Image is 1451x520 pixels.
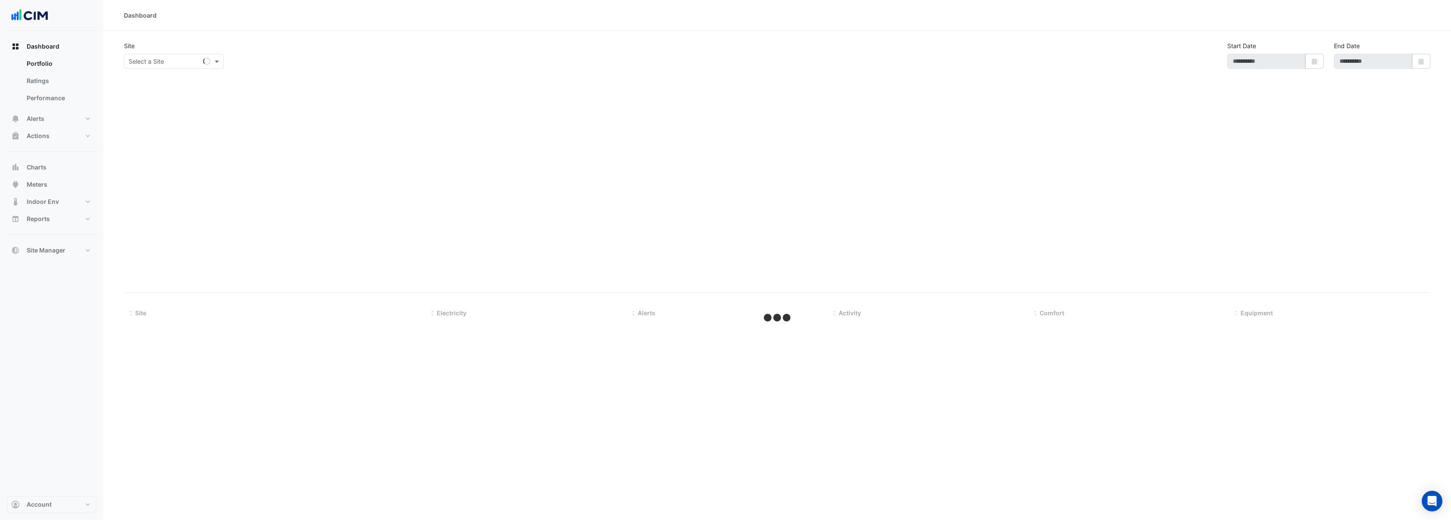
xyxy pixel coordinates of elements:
[7,110,96,127] button: Alerts
[124,11,157,20] div: Dashboard
[1227,41,1256,50] label: Start Date
[135,309,146,317] span: Site
[11,197,20,206] app-icon: Indoor Env
[27,132,49,140] span: Actions
[20,72,96,89] a: Ratings
[11,246,20,255] app-icon: Site Manager
[11,163,20,172] app-icon: Charts
[27,114,44,123] span: Alerts
[7,496,96,513] button: Account
[11,180,20,189] app-icon: Meters
[839,309,861,317] span: Activity
[437,309,466,317] span: Electricity
[27,163,46,172] span: Charts
[7,176,96,193] button: Meters
[7,193,96,210] button: Indoor Env
[1241,309,1273,317] span: Equipment
[11,42,20,51] app-icon: Dashboard
[11,132,20,140] app-icon: Actions
[7,210,96,228] button: Reports
[27,180,47,189] span: Meters
[27,215,50,223] span: Reports
[27,197,59,206] span: Indoor Env
[7,127,96,145] button: Actions
[27,500,52,509] span: Account
[7,242,96,259] button: Site Manager
[27,246,65,255] span: Site Manager
[10,7,49,24] img: Company Logo
[7,159,96,176] button: Charts
[7,55,96,110] div: Dashboard
[1422,491,1442,511] div: Open Intercom Messenger
[124,41,135,50] label: Site
[27,42,59,51] span: Dashboard
[11,215,20,223] app-icon: Reports
[11,114,20,123] app-icon: Alerts
[7,38,96,55] button: Dashboard
[20,89,96,107] a: Performance
[1334,41,1360,50] label: End Date
[20,55,96,72] a: Portfolio
[1040,309,1064,317] span: Comfort
[638,309,655,317] span: Alerts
